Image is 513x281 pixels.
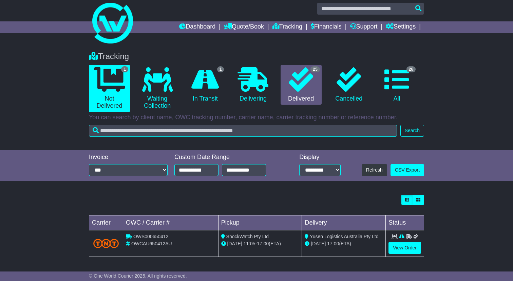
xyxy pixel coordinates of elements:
[328,65,369,105] a: Cancelled
[85,52,427,62] div: Tracking
[305,240,383,247] div: (ETA)
[89,114,424,121] p: You can search by client name, OWC tracking number, carrier name, carrier tracking number or refe...
[400,125,424,137] button: Search
[257,241,269,246] span: 17:00
[272,21,302,33] a: Tracking
[386,21,416,33] a: Settings
[226,234,269,239] span: ShockWatch Pty Ltd
[232,65,273,105] a: Delivering
[217,66,224,72] span: 1
[327,241,339,246] span: 17:00
[406,66,416,72] span: 26
[185,65,226,105] a: 1 In Transit
[376,65,417,105] a: 26 All
[386,215,424,230] td: Status
[137,65,178,112] a: Waiting Collection
[218,215,302,230] td: Pickup
[221,240,299,247] div: - (ETA)
[227,241,242,246] span: [DATE]
[244,241,255,246] span: 11:05
[224,21,264,33] a: Quote/Book
[391,164,424,176] a: CSV Export
[299,154,341,161] div: Display
[350,21,378,33] a: Support
[311,241,326,246] span: [DATE]
[121,66,128,72] span: 1
[174,154,282,161] div: Custom Date Range
[89,215,123,230] td: Carrier
[123,215,218,230] td: OWC / Carrier #
[89,273,187,279] span: © One World Courier 2025. All rights reserved.
[311,21,342,33] a: Financials
[89,154,168,161] div: Invoice
[362,164,387,176] button: Refresh
[133,234,169,239] span: OWS000650412
[281,65,322,105] a: 25 Delivered
[179,21,215,33] a: Dashboard
[131,241,172,246] span: OWCAU650412AU
[310,66,320,72] span: 25
[89,65,130,112] a: 1 Not Delivered
[310,234,378,239] span: Yusen Logistics Australia Pty Ltd
[93,239,119,248] img: TNT_Domestic.png
[302,215,386,230] td: Delivery
[388,242,421,254] a: View Order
